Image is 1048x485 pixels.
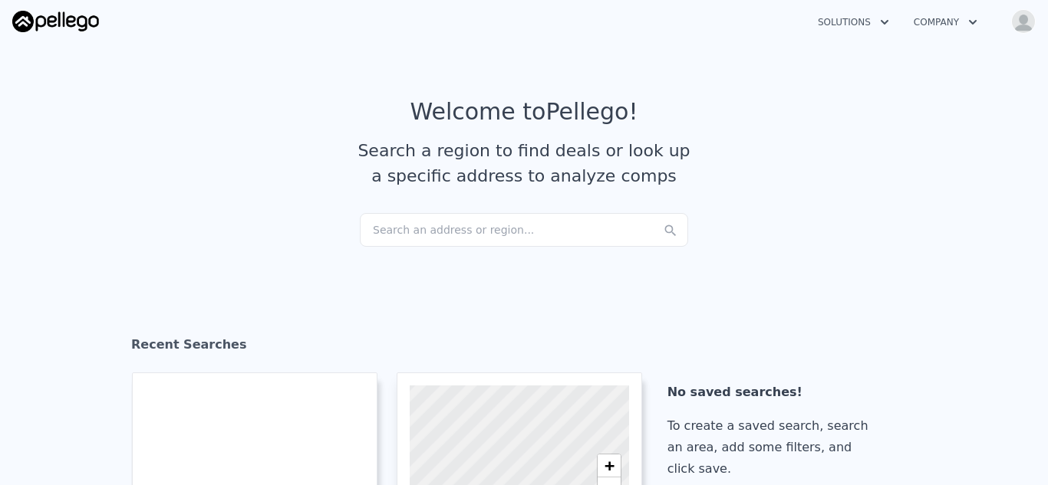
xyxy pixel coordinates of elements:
div: Welcome to Pellego ! [410,98,638,126]
div: Recent Searches [131,323,917,372]
div: To create a saved search, search an area, add some filters, and click save. [667,415,888,480]
button: Company [901,8,990,36]
img: avatar [1011,9,1036,34]
a: Zoom in [598,454,621,477]
span: + [605,456,615,475]
button: Solutions [806,8,901,36]
div: Search a region to find deals or look up a specific address to analyze comps [352,138,696,188]
div: No saved searches! [667,382,888,403]
img: Pellego [12,11,99,32]
div: Search an address or region... [360,213,688,247]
